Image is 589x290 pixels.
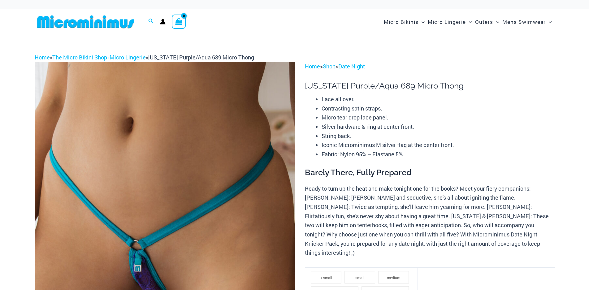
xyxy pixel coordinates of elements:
span: Micro Bikinis [384,14,418,30]
a: Home [35,54,50,61]
a: Micro Lingerie [110,54,146,61]
span: small [355,275,364,280]
li: Lace all over. [322,95,554,104]
li: String back. [322,132,554,141]
span: [US_STATE] Purple/Aqua 689 Micro Thong [148,54,254,61]
li: Micro tear drop lace panel. [322,113,554,122]
a: Account icon link [160,19,166,24]
span: Menu Toggle [418,14,425,30]
a: View Shopping Cart, empty [172,15,186,29]
span: Menu Toggle [493,14,499,30]
li: Silver hardware & ring at center front. [322,122,554,132]
h1: [US_STATE] Purple/Aqua 689 Micro Thong [305,81,554,91]
li: medium [378,271,409,284]
p: > > [305,62,554,71]
span: medium [387,275,400,280]
li: Contrasting satin straps. [322,104,554,113]
span: Menu Toggle [546,14,552,30]
a: Search icon link [148,18,154,26]
a: Micro BikinisMenu ToggleMenu Toggle [382,12,426,31]
span: x-small [320,275,332,280]
li: Iconic Microminimus M silver flag at the center front. [322,141,554,150]
img: MM SHOP LOGO FLAT [35,15,136,29]
span: Mens Swimwear [502,14,546,30]
li: Fabric: Nylon 95% – Elastane 5% [322,150,554,159]
span: » » » [35,54,254,61]
p: Ready to turn up the heat and make tonight one for the books? Meet your fiery companions: [PERSON... [305,184,554,258]
a: Shop [323,63,336,70]
a: OutersMenu ToggleMenu Toggle [474,12,501,31]
span: Menu Toggle [466,14,472,30]
a: The Micro Bikini Shop [52,54,107,61]
span: Outers [475,14,493,30]
nav: Site Navigation [381,11,555,32]
a: Home [305,63,320,70]
a: Micro LingerieMenu ToggleMenu Toggle [426,12,474,31]
a: Date Night [338,63,365,70]
a: Mens SwimwearMenu ToggleMenu Toggle [501,12,553,31]
h3: Barely There, Fully Prepared [305,167,554,178]
span: Micro Lingerie [428,14,466,30]
li: small [344,271,375,284]
li: x-small [311,271,341,284]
